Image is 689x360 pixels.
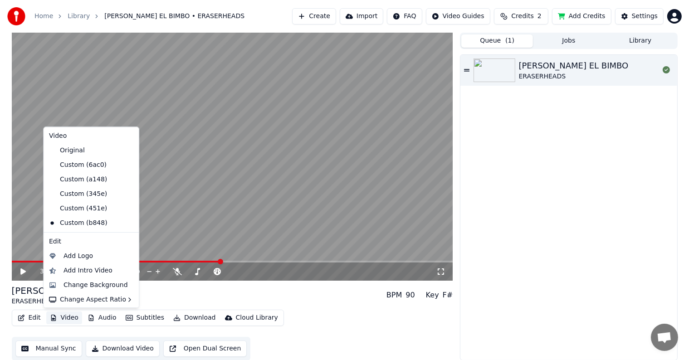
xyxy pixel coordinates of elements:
[605,34,676,48] button: Library
[45,234,137,249] div: Edit
[505,36,514,45] span: ( 1 )
[45,143,123,158] div: Original
[461,34,533,48] button: Queue
[64,266,112,275] div: Add Intro Video
[443,290,453,301] div: F#
[533,34,605,48] button: Jobs
[340,8,383,24] button: Import
[7,7,25,25] img: youka
[45,158,123,172] div: Custom (6ac0)
[34,12,53,21] a: Home
[45,187,123,201] div: Custom (345e)
[104,12,244,21] span: [PERSON_NAME] EL BIMBO • ERASERHEADS
[632,12,658,21] div: Settings
[68,12,90,21] a: Library
[45,172,123,187] div: Custom (a148)
[163,341,247,357] button: Open Dual Screen
[40,267,62,276] div: /
[386,290,402,301] div: BPM
[12,284,134,297] div: [PERSON_NAME] EL BIMBO
[86,341,160,357] button: Download Video
[426,8,490,24] button: Video Guides
[511,12,533,21] span: Credits
[84,311,120,324] button: Audio
[40,267,54,276] span: 3:28
[45,129,137,143] div: Video
[406,290,415,301] div: 90
[45,201,123,216] div: Custom (451e)
[651,324,678,351] div: Open chat
[45,216,123,230] div: Custom (b848)
[292,8,336,24] button: Create
[519,59,629,72] div: [PERSON_NAME] EL BIMBO
[170,311,220,324] button: Download
[45,292,137,307] div: Change Aspect Ratio
[387,8,422,24] button: FAQ
[12,297,134,306] div: ERASERHEADS
[64,281,128,290] div: Change Background
[538,12,542,21] span: 2
[236,313,278,322] div: Cloud Library
[34,12,244,21] nav: breadcrumb
[615,8,664,24] button: Settings
[519,72,629,81] div: ERASERHEADS
[122,311,168,324] button: Subtitles
[426,290,439,301] div: Key
[494,8,548,24] button: Credits2
[15,341,82,357] button: Manual Sync
[552,8,611,24] button: Add Credits
[64,252,93,261] div: Add Logo
[46,311,82,324] button: Video
[14,311,44,324] button: Edit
